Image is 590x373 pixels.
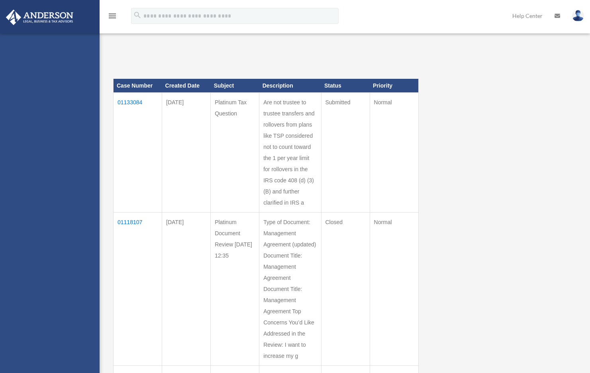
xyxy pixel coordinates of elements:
[211,79,259,92] th: Subject
[108,11,117,21] i: menu
[572,10,584,21] img: User Pic
[108,14,117,21] a: menu
[211,212,259,365] td: Platinum Document Review [DATE] 12:35
[114,92,162,212] td: 01133084
[370,79,418,92] th: Priority
[259,212,321,365] td: Type of Document: Management Agreement (updated) Document Title: Management Agreement Document Ti...
[4,10,76,25] img: Anderson Advisors Platinum Portal
[370,212,418,365] td: Normal
[133,11,142,20] i: search
[259,79,321,92] th: Description
[370,92,418,212] td: Normal
[259,92,321,212] td: Are not trustee to trustee transfers and rollovers from plans like TSP considered not to count to...
[321,92,370,212] td: Submitted
[321,212,370,365] td: Closed
[211,92,259,212] td: Platinum Tax Question
[114,79,162,92] th: Case Number
[162,212,211,365] td: [DATE]
[114,212,162,365] td: 01118107
[162,92,211,212] td: [DATE]
[162,79,211,92] th: Created Date
[321,79,370,92] th: Status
